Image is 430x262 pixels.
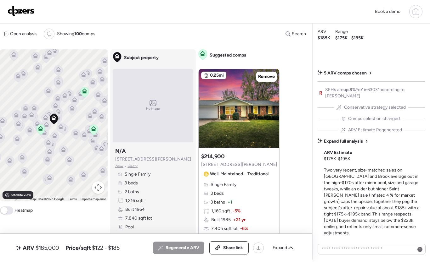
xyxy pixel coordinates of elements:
[343,87,356,92] span: up 8%
[324,167,419,236] span: Two very recent, size-matched sales on [GEOGRAPHIC_DATA] and Brook average out in the high-$170s ...
[335,29,348,35] span: Range
[115,164,124,169] span: Zillow
[228,199,232,205] span: + 1
[348,127,402,133] span: ARV Estimate Regenerated
[201,161,277,168] span: [STREET_ADDRESS][PERSON_NAME]
[211,190,224,197] span: 3 beds
[125,206,145,213] span: Built 1964
[273,245,287,251] span: Expand
[325,87,425,99] span: SFHs are YoY in 63031 according to [PERSON_NAME]
[258,74,275,80] span: Remove
[166,245,199,251] span: Regenerate ARV
[125,215,152,221] span: 7,840 sqft lot
[2,193,22,201] a: Open this area in Google Maps (opens a new window)
[65,244,91,252] span: Price/sqft
[210,52,246,58] span: Suggested comps
[115,147,126,155] h3: N/A
[81,197,106,201] a: Report a map error
[8,6,35,16] img: Logo
[211,208,230,214] span: 1,160 sqft
[211,217,231,223] span: Built 1985
[30,197,64,201] span: Map Data ©2025 Google
[211,182,236,188] span: Single Family
[125,189,139,195] span: 2 baths
[124,55,159,61] span: Subject property
[211,199,225,205] span: 3 baths
[233,208,240,214] span: -5%
[125,224,134,230] span: Pool
[318,29,326,35] span: ARV
[74,31,82,36] span: 100
[375,9,400,14] span: Book a demo
[318,35,330,41] span: $185K
[210,171,269,177] span: Well-Maintained – Traditional
[125,180,138,186] span: 3 beds
[92,244,119,252] span: $122 - $185
[23,244,34,252] span: ARV
[127,164,138,169] span: Realtor
[223,245,243,251] span: Share link
[92,181,105,194] button: Map camera controls
[146,106,160,111] span: No image
[233,217,246,223] span: + 21 yr
[211,226,238,232] span: 7,405 sqft lot
[344,104,406,111] span: Conservative strategy selected
[125,164,126,169] span: •
[14,207,33,214] span: Heatmap
[292,31,306,37] span: Search
[11,193,31,198] span: Satellite view
[36,244,59,252] span: $185,000
[115,156,191,162] span: [STREET_ADDRESS][PERSON_NAME]
[57,31,95,37] span: Showing comps
[2,193,22,201] img: Google
[240,226,248,232] span: -6%
[201,153,225,160] h3: $214,900
[210,72,224,79] span: 0.25mi
[324,138,363,145] span: Expand full analysis
[125,171,150,177] span: Single Family
[10,31,37,37] span: Open analysis
[324,156,350,162] span: $175K - $195K
[335,35,364,41] span: $175K - $195K
[348,116,401,122] span: Comps selection changed.
[324,70,367,76] span: 5 ARV comps chosen
[324,150,352,156] span: ARV Estimate
[125,198,144,204] span: 1,216 sqft
[68,197,77,201] a: Terms (opens in new tab)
